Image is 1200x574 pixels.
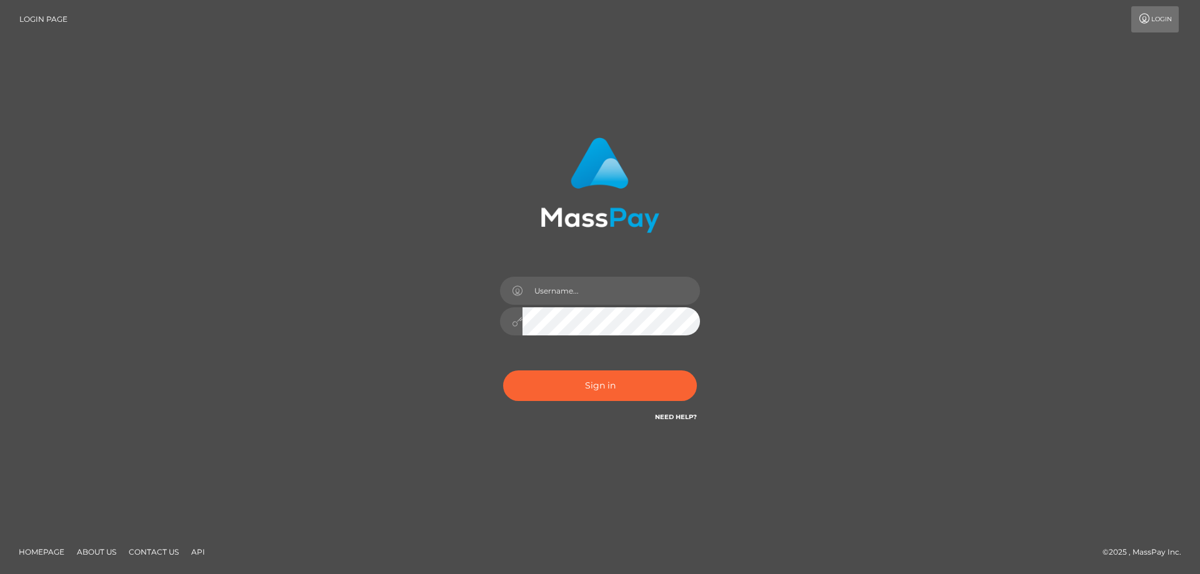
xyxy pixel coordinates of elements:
div: © 2025 , MassPay Inc. [1102,545,1191,559]
a: Need Help? [655,413,697,421]
a: About Us [72,542,121,562]
a: Login [1131,6,1179,32]
a: Contact Us [124,542,184,562]
img: MassPay Login [541,137,659,233]
input: Username... [522,277,700,305]
button: Sign in [503,370,697,401]
a: Homepage [14,542,69,562]
a: API [186,542,210,562]
a: Login Page [19,6,67,32]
